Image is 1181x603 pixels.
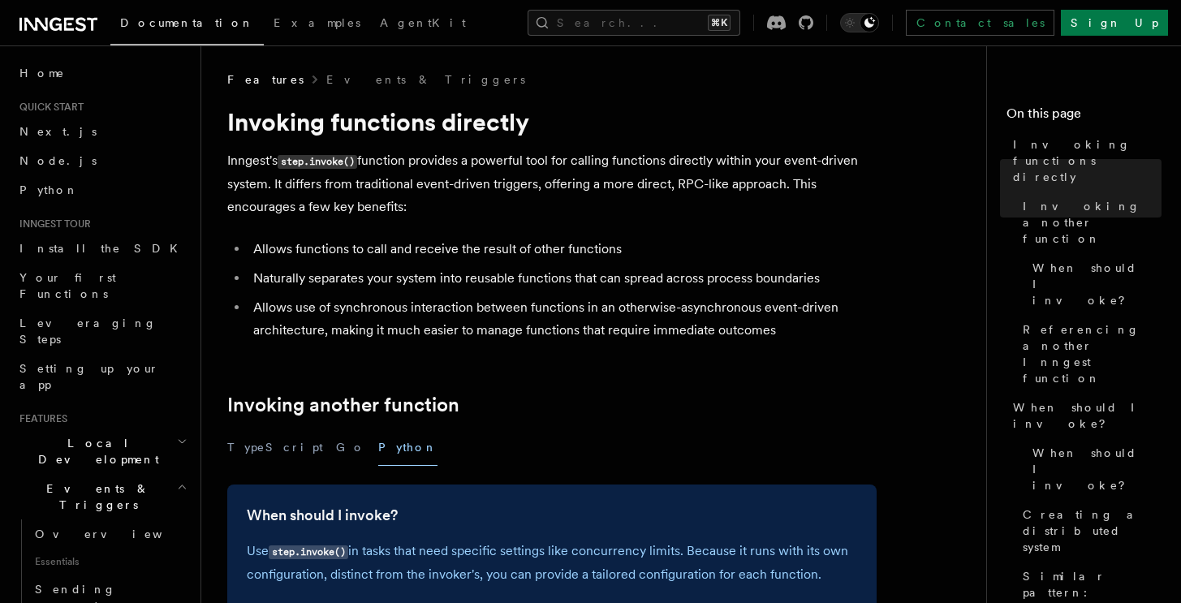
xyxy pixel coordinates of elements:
span: Features [13,412,67,425]
p: Inngest's function provides a powerful tool for calling functions directly within your event-driv... [227,149,877,218]
span: Inngest tour [13,218,91,230]
span: Features [227,71,304,88]
kbd: ⌘K [708,15,731,31]
a: When should I invoke? [247,504,398,527]
span: Your first Functions [19,271,116,300]
a: Invoking another function [227,394,459,416]
a: Install the SDK [13,234,191,263]
span: When should I invoke? [1032,260,1162,308]
a: Referencing another Inngest function [1016,315,1162,393]
h1: Invoking functions directly [227,107,877,136]
button: Go [336,429,365,466]
code: step.invoke() [269,545,348,559]
span: AgentKit [380,16,466,29]
a: Sign Up [1061,10,1168,36]
a: Setting up your app [13,354,191,399]
a: Python [13,175,191,205]
button: Toggle dark mode [840,13,879,32]
a: Home [13,58,191,88]
code: step.invoke() [278,155,357,169]
span: Local Development [13,435,177,467]
a: When should I invoke? [1026,253,1162,315]
span: Node.js [19,154,97,167]
li: Naturally separates your system into reusable functions that can spread across process boundaries [248,267,877,290]
button: Events & Triggers [13,474,191,519]
a: Events & Triggers [326,71,525,88]
span: Documentation [120,16,254,29]
a: AgentKit [370,5,476,44]
a: Invoking another function [1016,192,1162,253]
h4: On this page [1006,104,1162,130]
a: Invoking functions directly [1006,130,1162,192]
span: Invoking another function [1023,198,1162,247]
span: Events & Triggers [13,480,177,513]
span: Examples [274,16,360,29]
span: Quick start [13,101,84,114]
span: Overview [35,528,202,541]
span: Python [19,183,79,196]
span: Setting up your app [19,362,159,391]
span: Essentials [28,549,191,575]
a: Documentation [110,5,264,45]
button: Local Development [13,429,191,474]
a: Your first Functions [13,263,191,308]
li: Allows functions to call and receive the result of other functions [248,238,877,261]
button: Search...⌘K [528,10,740,36]
span: When should I invoke? [1013,399,1162,432]
span: Creating a distributed system [1023,506,1162,555]
span: When should I invoke? [1032,445,1162,493]
button: TypeScript [227,429,323,466]
a: Examples [264,5,370,44]
a: Overview [28,519,191,549]
a: Leveraging Steps [13,308,191,354]
span: Install the SDK [19,242,187,255]
span: Next.js [19,125,97,138]
a: Next.js [13,117,191,146]
a: When should I invoke? [1006,393,1162,438]
span: Home [19,65,65,81]
button: Python [378,429,437,466]
p: Use in tasks that need specific settings like concurrency limits. Because it runs with its own co... [247,540,857,586]
a: Contact sales [906,10,1054,36]
span: Referencing another Inngest function [1023,321,1162,386]
a: Creating a distributed system [1016,500,1162,562]
a: When should I invoke? [1026,438,1162,500]
a: Node.js [13,146,191,175]
li: Allows use of synchronous interaction between functions in an otherwise-asynchronous event-driven... [248,296,877,342]
span: Leveraging Steps [19,317,157,346]
span: Invoking functions directly [1013,136,1162,185]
